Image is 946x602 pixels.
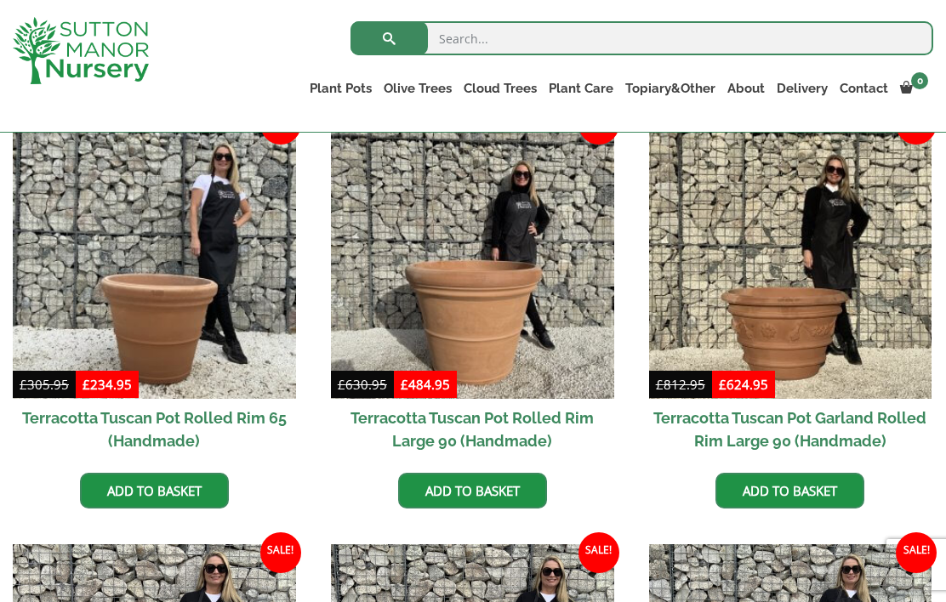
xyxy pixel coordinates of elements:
[331,116,614,460] a: Sale! Terracotta Tuscan Pot Rolled Rim Large 90 (Handmade)
[304,77,378,100] a: Plant Pots
[20,376,27,393] span: £
[719,376,768,393] bdi: 624.95
[398,473,547,508] a: Add to basket: “Terracotta Tuscan Pot Rolled Rim Large 90 (Handmade)”
[543,77,619,100] a: Plant Care
[20,376,69,393] bdi: 305.95
[894,77,933,100] a: 0
[721,77,771,100] a: About
[578,532,619,573] span: Sale!
[13,116,296,399] img: Terracotta Tuscan Pot Rolled Rim 65 (Handmade)
[619,77,721,100] a: Topiary&Other
[80,473,229,508] a: Add to basket: “Terracotta Tuscan Pot Rolled Rim 65 (Handmade)”
[350,21,933,55] input: Search...
[771,77,834,100] a: Delivery
[911,72,928,89] span: 0
[896,532,937,573] span: Sale!
[656,376,664,393] span: £
[401,376,450,393] bdi: 484.95
[834,77,894,100] a: Contact
[338,376,387,393] bdi: 630.95
[649,399,932,460] h2: Terracotta Tuscan Pot Garland Rolled Rim Large 90 (Handmade)
[649,116,932,460] a: Sale! Terracotta Tuscan Pot Garland Rolled Rim Large 90 (Handmade)
[458,77,543,100] a: Cloud Trees
[83,376,90,393] span: £
[338,376,345,393] span: £
[13,399,296,460] h2: Terracotta Tuscan Pot Rolled Rim 65 (Handmade)
[331,116,614,399] img: Terracotta Tuscan Pot Rolled Rim Large 90 (Handmade)
[378,77,458,100] a: Olive Trees
[401,376,408,393] span: £
[331,399,614,460] h2: Terracotta Tuscan Pot Rolled Rim Large 90 (Handmade)
[83,376,132,393] bdi: 234.95
[719,376,727,393] span: £
[260,532,301,573] span: Sale!
[656,376,705,393] bdi: 812.95
[649,116,932,399] img: Terracotta Tuscan Pot Garland Rolled Rim Large 90 (Handmade)
[715,473,864,508] a: Add to basket: “Terracotta Tuscan Pot Garland Rolled Rim Large 90 (Handmade)”
[13,17,149,84] img: logo
[13,116,296,460] a: Sale! Terracotta Tuscan Pot Rolled Rim 65 (Handmade)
